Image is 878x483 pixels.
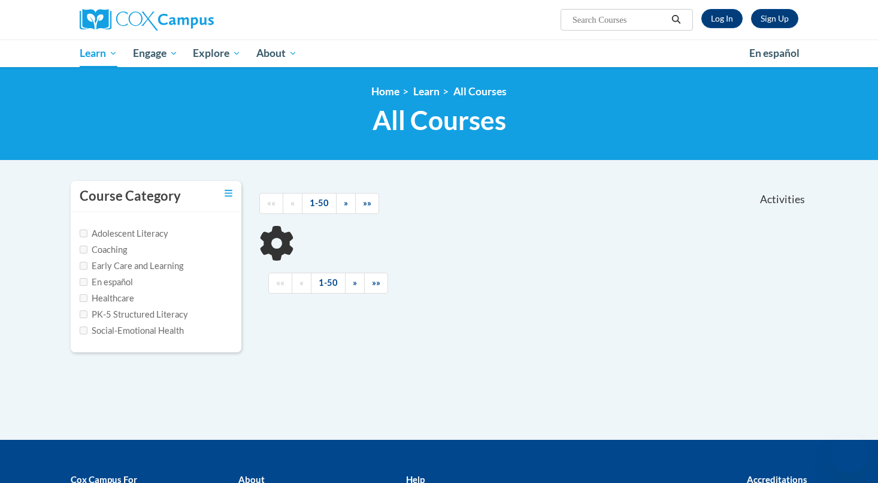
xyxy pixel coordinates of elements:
[267,198,275,208] span: ««
[364,273,388,294] a: End
[701,9,743,28] a: Log In
[80,262,87,270] input: Checkbox for Options
[571,13,667,27] input: Search Courses
[125,40,186,67] a: Engage
[413,85,440,98] a: Learn
[371,85,399,98] a: Home
[311,273,346,294] a: 1-50
[80,259,183,273] label: Early Care and Learning
[830,435,868,473] iframe: Button to launch messaging window
[355,193,379,214] a: End
[80,9,307,31] a: Cox Campus
[667,13,685,27] button: Search
[80,278,87,286] input: Checkbox for Options
[363,198,371,208] span: »»
[80,310,87,318] input: Checkbox for Options
[336,193,356,214] a: Next
[225,187,232,200] a: Toggle collapse
[249,40,305,67] a: About
[345,273,365,294] a: Next
[760,193,805,206] span: Activities
[72,40,125,67] a: Learn
[751,9,798,28] a: Register
[80,324,184,337] label: Social-Emotional Health
[259,193,283,214] a: Begining
[283,193,302,214] a: Previous
[80,308,188,321] label: PK-5 Structured Literacy
[256,46,297,61] span: About
[268,273,292,294] a: Begining
[276,277,284,288] span: ««
[80,243,127,256] label: Coaching
[80,46,117,61] span: Learn
[193,46,241,61] span: Explore
[741,41,807,66] a: En español
[80,9,214,31] img: Cox Campus
[344,198,348,208] span: »
[453,85,507,98] a: All Courses
[80,227,168,240] label: Adolescent Literacy
[80,187,181,206] h3: Course Category
[373,104,506,136] span: All Courses
[80,276,133,289] label: En español
[302,193,337,214] a: 1-50
[80,292,134,305] label: Healthcare
[80,327,87,334] input: Checkbox for Options
[62,40,816,67] div: Main menu
[292,273,311,294] a: Previous
[80,230,87,237] input: Checkbox for Options
[290,198,295,208] span: «
[353,277,357,288] span: »
[185,40,249,67] a: Explore
[299,277,304,288] span: «
[80,246,87,253] input: Checkbox for Options
[133,46,178,61] span: Engage
[80,294,87,302] input: Checkbox for Options
[372,277,380,288] span: »»
[749,47,800,59] span: En español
